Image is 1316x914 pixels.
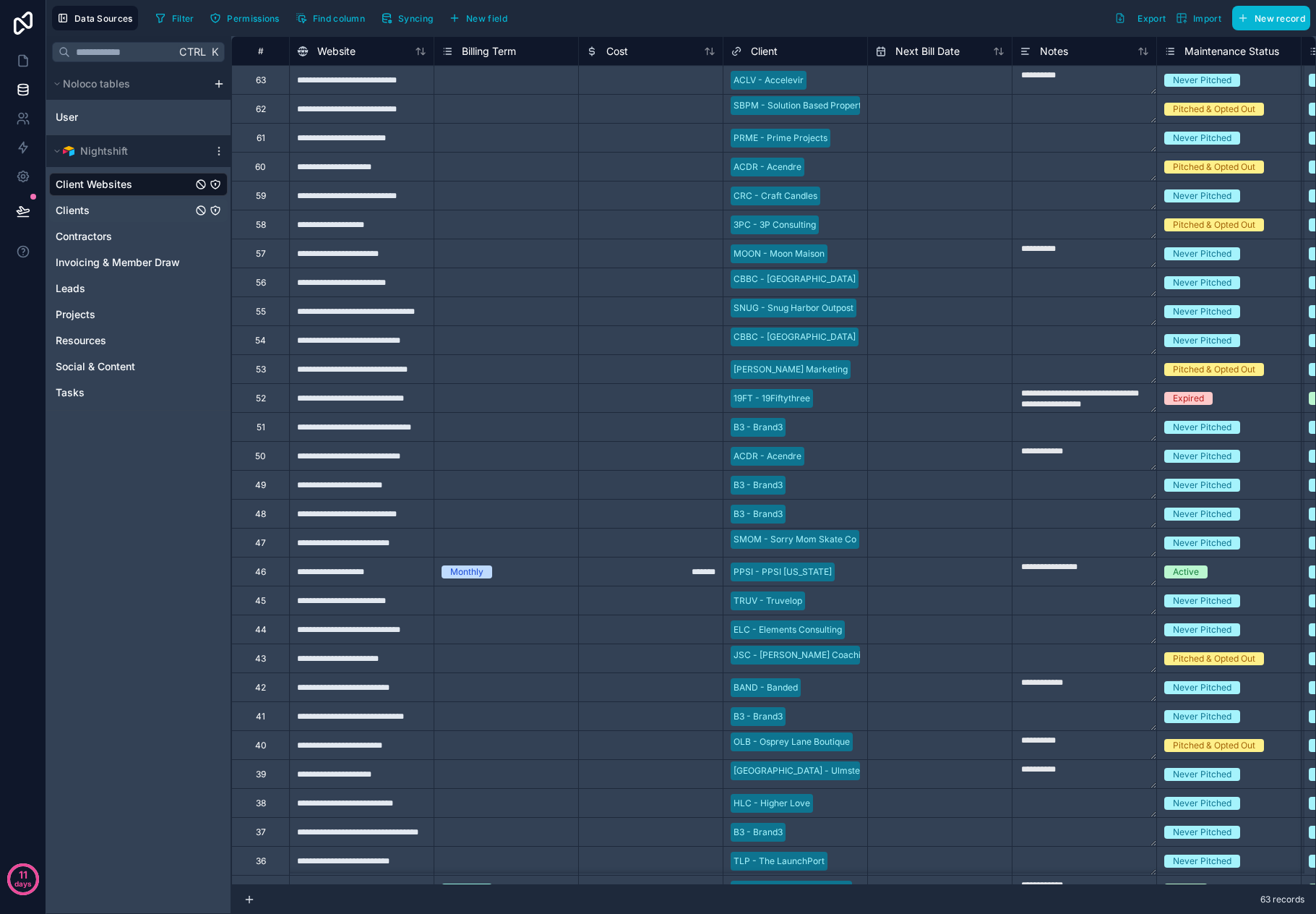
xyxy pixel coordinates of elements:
[256,248,266,260] div: 57
[1173,739,1255,752] div: Pitched & Opted Out
[14,874,32,894] p: days
[1137,13,1166,24] span: Export
[734,132,827,145] div: PRME - Prime Projects
[734,508,783,521] div: B3 - Brand3
[257,422,265,433] div: 51
[1173,855,1231,868] div: Never Pitched
[734,884,849,897] div: FDC - Forbes Design Center
[256,884,266,896] div: 35
[1173,218,1255,231] div: Pitched & Opted Out
[1173,623,1231,636] div: Never Pitched
[376,7,444,29] a: Syncing
[1173,103,1255,116] div: Pitched & Opted Out
[734,302,853,315] div: SNUG - Snug Harbor Outpost
[1173,305,1231,318] div: Never Pitched
[444,7,512,29] button: New field
[1173,421,1231,434] div: Never Pitched
[243,46,278,56] div: #
[606,44,628,59] span: Cost
[255,537,266,549] div: 47
[1173,363,1255,376] div: Pitched & Opted Out
[256,219,266,231] div: 58
[74,13,133,24] span: Data Sources
[1173,132,1231,145] div: Never Pitched
[255,566,266,578] div: 46
[734,450,801,463] div: ACDR - Acendre
[256,364,266,375] div: 53
[734,533,856,546] div: SMOM - Sorry Mom Skate Co
[256,711,265,722] div: 41
[255,450,266,462] div: 50
[255,682,266,693] div: 42
[1173,537,1231,550] div: Never Pitched
[734,363,848,376] div: [PERSON_NAME] Marketing
[734,189,817,202] div: CRC - Craft Candles
[462,44,516,59] span: Billing Term
[450,884,483,897] div: 6 Month
[734,735,850,748] div: OLB - Osprey Lane Boutique
[1173,768,1231,781] div: Never Pitched
[1173,826,1231,839] div: Never Pitched
[734,479,783,492] div: B3 - Brand3
[256,277,266,289] div: 56
[734,273,856,286] div: CBBC - [GEOGRAPHIC_DATA]
[1232,6,1310,30] button: New record
[376,7,438,29] button: Syncing
[450,565,483,578] div: Monthly
[205,7,284,29] button: Permissions
[178,43,207,61] span: Ctrl
[1109,6,1171,30] button: Export
[256,74,266,86] div: 63
[734,649,871,662] div: JSC - [PERSON_NAME] Coaching
[256,190,266,202] div: 59
[255,740,267,751] div: 40
[255,479,266,491] div: 49
[19,868,27,882] p: 11
[1173,450,1231,463] div: Never Pitched
[256,855,266,867] div: 36
[734,826,783,839] div: B3 - Brand3
[1173,508,1231,521] div: Never Pitched
[734,247,825,260] div: MOON - Moon Maison
[1260,894,1304,905] span: 63 records
[210,47,220,57] span: K
[734,623,842,636] div: ELC - Elements Consulting
[1173,594,1231,607] div: Never Pitched
[256,103,266,115] div: 62
[1184,44,1279,59] span: Maintenance Status
[734,764,902,777] div: [GEOGRAPHIC_DATA] - Ulmstead Estates
[1173,565,1199,578] div: Active
[1173,797,1231,810] div: Never Pitched
[255,595,266,607] div: 45
[256,827,266,838] div: 37
[1173,479,1231,492] div: Never Pitched
[1193,13,1221,24] span: Import
[734,681,798,694] div: BAND - Banded
[398,13,433,24] span: Syncing
[734,161,801,174] div: ACDR - Acendre
[256,306,266,317] div: 55
[255,508,266,520] div: 48
[256,393,266,404] div: 52
[751,44,778,59] span: Client
[291,7,370,29] button: Find column
[256,798,266,809] div: 38
[1173,74,1231,87] div: Never Pitched
[734,74,804,87] div: ACLV - Accelevir
[1173,334,1231,347] div: Never Pitched
[313,13,365,24] span: Find column
[1173,710,1231,723] div: Never Pitched
[205,7,290,29] a: Permissions
[1171,6,1226,30] button: Import
[255,653,266,665] div: 43
[734,594,802,607] div: TRUV - Truvelop
[1255,13,1305,24] span: New record
[1173,276,1231,289] div: Never Pitched
[317,44,356,59] span: Website
[1173,247,1231,260] div: Never Pitched
[1173,652,1255,665] div: Pitched & Opted Out
[172,13,194,24] span: Filter
[734,392,810,405] div: 19FT - 19Fiftythree
[227,13,279,24] span: Permissions
[255,624,267,636] div: 44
